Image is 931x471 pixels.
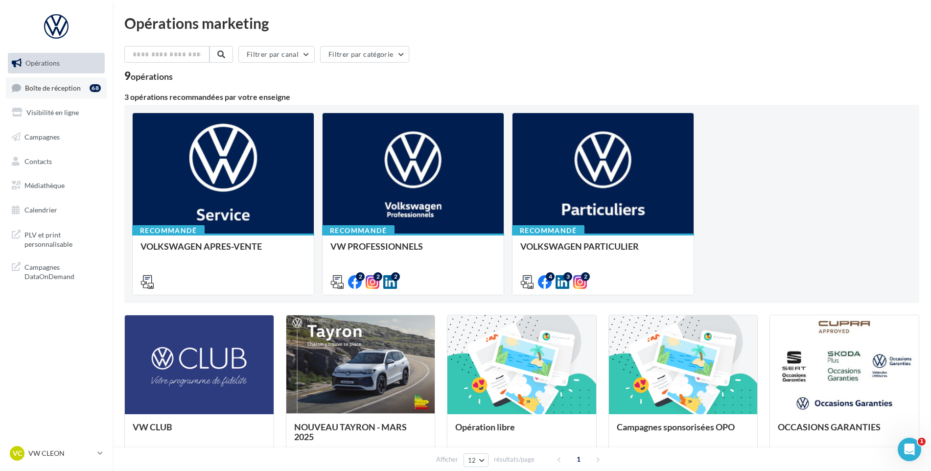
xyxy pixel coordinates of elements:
button: 12 [464,453,489,467]
a: Boîte de réception68 [6,77,107,98]
div: Recommandé [322,225,395,236]
span: Campagnes sponsorisées OPO [617,422,735,432]
span: Opération libre [455,422,515,432]
div: 2 [373,272,382,281]
span: Afficher [436,455,458,464]
div: 3 opérations recommandées par votre enseigne [124,93,919,101]
div: 2 [356,272,365,281]
div: 3 [563,272,572,281]
iframe: Intercom live chat [898,438,921,461]
div: 68 [90,84,101,92]
span: résultats/page [494,455,535,464]
span: Contacts [24,157,52,165]
a: Campagnes [6,127,107,147]
span: VOLKSWAGEN PARTICULIER [520,241,639,252]
span: Visibilité en ligne [26,108,79,117]
div: 4 [546,272,555,281]
span: VC [13,448,22,458]
span: PLV et print personnalisable [24,228,101,249]
a: VC VW CLEON [8,444,105,463]
div: Recommandé [132,225,205,236]
a: Contacts [6,151,107,172]
a: PLV et print personnalisable [6,224,107,253]
span: VW PROFESSIONNELS [330,241,423,252]
div: Opérations marketing [124,16,919,30]
button: Filtrer par catégorie [320,46,409,63]
button: Filtrer par canal [238,46,315,63]
a: Opérations [6,53,107,73]
div: 2 [581,272,590,281]
span: VOLKSWAGEN APRES-VENTE [140,241,262,252]
span: Calendrier [24,206,57,214]
span: 1 [571,451,586,467]
div: 9 [124,71,173,81]
span: Opérations [25,59,60,67]
a: Calendrier [6,200,107,220]
span: 1 [918,438,926,446]
span: Campagnes [24,133,60,141]
div: Recommandé [512,225,584,236]
span: Campagnes DataOnDemand [24,260,101,282]
div: 2 [391,272,400,281]
span: OCCASIONS GARANTIES [778,422,881,432]
a: Médiathèque [6,175,107,196]
span: 12 [468,456,476,464]
p: VW CLEON [28,448,93,458]
span: NOUVEAU TAYRON - MARS 2025 [294,422,407,442]
div: opérations [131,72,173,81]
a: Visibilité en ligne [6,102,107,123]
span: Boîte de réception [25,83,81,92]
a: Campagnes DataOnDemand [6,257,107,285]
span: Médiathèque [24,181,65,189]
span: VW CLUB [133,422,172,432]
